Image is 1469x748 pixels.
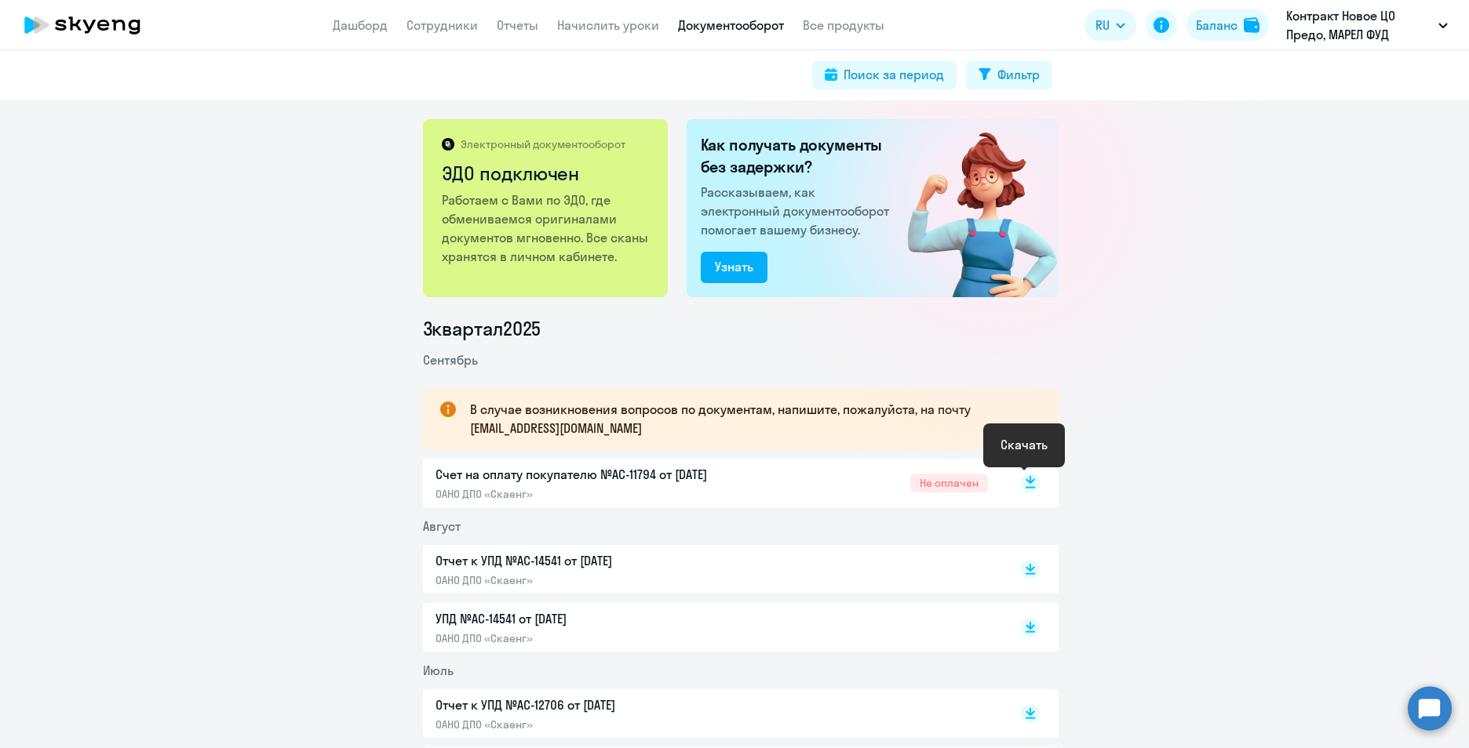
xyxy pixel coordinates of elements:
a: Документооборот [678,17,784,33]
p: Отчет к УПД №AC-14541 от [DATE] [436,551,765,570]
a: Дашборд [333,17,388,33]
p: Работаем с Вами по ЭДО, где обмениваемся оригиналами документов мгновенно. Все сканы хранятся в л... [442,191,651,266]
img: connected [882,119,1059,297]
button: Узнать [701,252,767,283]
div: Баланс [1196,16,1238,34]
span: Июль [423,663,454,678]
div: Поиск за период [844,65,944,84]
p: УПД №AC-14541 от [DATE] [436,609,765,628]
button: RU [1084,9,1136,41]
button: Балансbalance [1186,9,1269,41]
span: RU [1095,16,1110,34]
li: 3 квартал 2025 [423,316,1059,341]
p: Контракт Новое ЦО Предо, МАРЕЛ ФУД СИСТЕМС, ООО [1286,6,1432,44]
p: ОАНО ДПО «Скаенг» [436,573,765,587]
p: Рассказываем, как электронный документооборот помогает вашему бизнесу. [701,183,895,239]
button: Поиск за период [812,61,957,89]
button: Фильтр [966,61,1052,89]
p: Электронный документооборот [461,137,625,151]
a: Начислить уроки [557,17,659,33]
a: Счет на оплату покупателю №AC-11794 от [DATE]ОАНО ДПО «Скаенг»Не оплачен [436,465,988,501]
p: В случае возникновения вопросов по документам, напишите, пожалуйста, на почту [EMAIL_ADDRESS][DOM... [470,400,1030,438]
h2: ЭДО подключен [442,161,651,186]
button: Контракт Новое ЦО Предо, МАРЕЛ ФУД СИСТЕМС, ООО [1278,6,1456,44]
img: balance [1244,17,1259,33]
a: Все продукты [803,17,884,33]
a: Отчет к УПД №AC-14541 от [DATE]ОАНО ДПО «Скаенг» [436,551,988,587]
a: Отчет к УПД №AC-12706 от [DATE]ОАНО ДПО «Скаенг» [436,695,988,732]
h2: Как получать документы без задержки? [701,134,895,178]
span: Август [423,518,461,534]
div: Скачать [1001,435,1048,454]
div: Узнать [715,257,753,276]
p: ОАНО ДПО «Скаенг» [436,487,765,501]
p: ОАНО ДПО «Скаенг» [436,717,765,732]
a: Отчеты [497,17,538,33]
p: ОАНО ДПО «Скаенг» [436,631,765,645]
a: УПД №AC-14541 от [DATE]ОАНО ДПО «Скаенг» [436,609,988,645]
span: Не оплачен [910,474,988,492]
p: Отчет к УПД №AC-12706 от [DATE] [436,695,765,714]
div: Фильтр [997,65,1040,84]
p: Счет на оплату покупателю №AC-11794 от [DATE] [436,465,765,484]
a: Сотрудники [406,17,478,33]
span: Сентябрь [423,352,478,368]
